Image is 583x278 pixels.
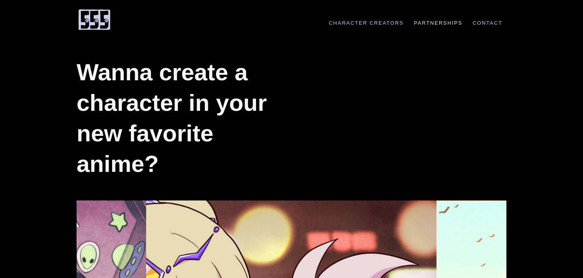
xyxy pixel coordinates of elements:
a: Character Creators [325,20,408,26]
img: 555 Comic [77,9,112,31]
a: Contact [469,20,506,26]
a: 555 Comic [77,9,112,27]
h1: Wanna create a character in your new favorite anime? [77,57,285,179]
a: Partnerships [410,20,467,26]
